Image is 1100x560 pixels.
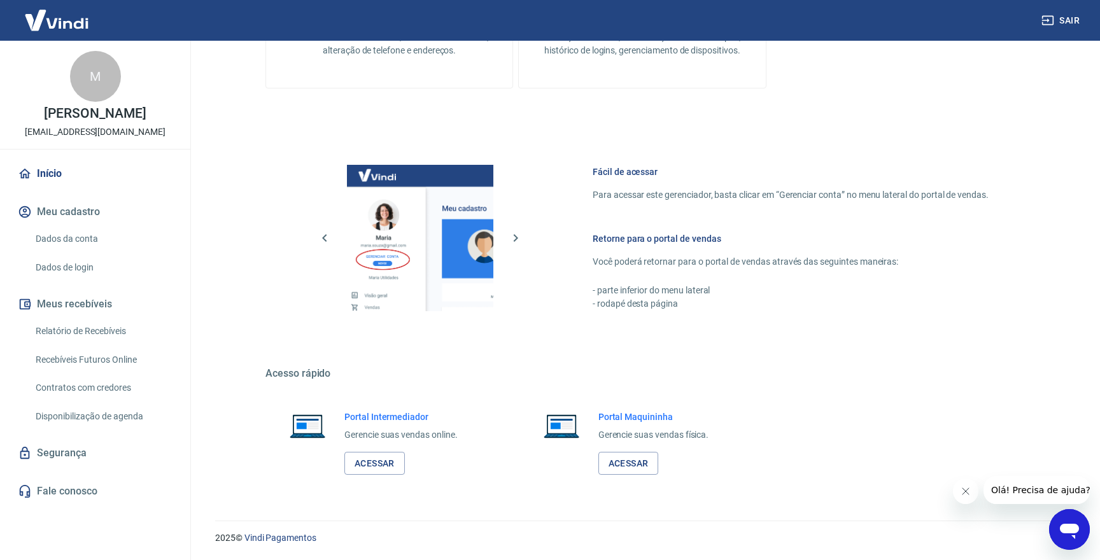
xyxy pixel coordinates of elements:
button: Sair [1039,9,1085,32]
img: Imagem de um notebook aberto [281,410,334,441]
img: Vindi [15,1,98,39]
img: Imagem da dashboard mostrando o botão de gerenciar conta na sidebar no lado esquerdo [347,165,493,311]
div: M [70,51,121,102]
a: Vindi Pagamentos [244,533,316,543]
a: Disponibilização de agenda [31,403,175,430]
a: Acessar [598,452,659,475]
h6: Portal Intermediador [344,410,458,423]
a: Início [15,160,175,188]
button: Meus recebíveis [15,290,175,318]
p: 2025 © [215,531,1069,545]
a: Recebíveis Futuros Online [31,347,175,373]
p: Gestão de dados cadastrais, envio de documentos, alteração de telefone e endereços. [286,31,492,57]
span: Olá! Precisa de ajuda? [8,9,107,19]
a: Relatório de Recebíveis [31,318,175,344]
a: Fale conosco [15,477,175,505]
p: Gerencie suas vendas física. [598,428,709,442]
h5: Acesso rápido [265,367,1019,380]
a: Contratos com credores [31,375,175,401]
h6: Fácil de acessar [593,165,989,178]
p: - parte inferior do menu lateral [593,284,989,297]
img: Imagem de um notebook aberto [535,410,588,441]
p: Você poderá retornar para o portal de vendas através das seguintes maneiras: [593,255,989,269]
p: Gerencie suas vendas online. [344,428,458,442]
p: Para acessar este gerenciador, basta clicar em “Gerenciar conta” no menu lateral do portal de ven... [593,188,989,202]
iframe: Fechar mensagem [953,479,978,504]
p: Alteração de senha, autenticação em duas etapas, histórico de logins, gerenciamento de dispositivos. [539,31,745,57]
iframe: Botão para abrir a janela de mensagens [1049,509,1090,550]
iframe: Mensagem da empresa [984,476,1090,504]
a: Dados de login [31,255,175,281]
a: Segurança [15,439,175,467]
p: [PERSON_NAME] [44,107,146,120]
h6: Retorne para o portal de vendas [593,232,989,245]
a: Dados da conta [31,226,175,252]
h6: Portal Maquininha [598,410,709,423]
button: Meu cadastro [15,198,175,226]
p: - rodapé desta página [593,297,989,311]
a: Acessar [344,452,405,475]
p: [EMAIL_ADDRESS][DOMAIN_NAME] [25,125,166,139]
